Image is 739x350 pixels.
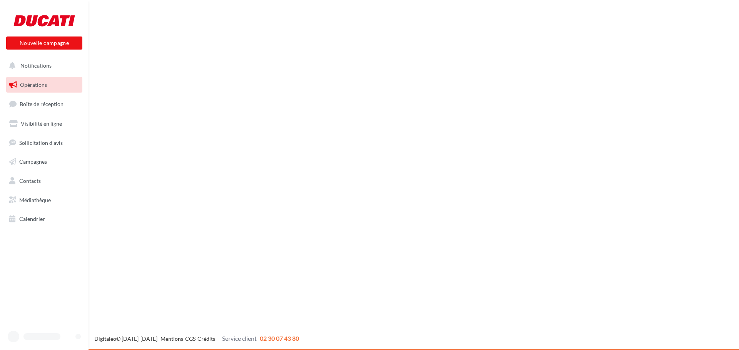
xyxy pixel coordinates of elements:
[19,177,41,184] span: Contacts
[19,197,51,203] span: Médiathèque
[185,335,196,342] a: CGS
[5,154,84,170] a: Campagnes
[222,335,257,342] span: Service client
[5,192,84,208] a: Médiathèque
[94,335,116,342] a: Digitaleo
[260,335,299,342] span: 02 30 07 43 80
[5,96,84,112] a: Boîte de réception
[20,81,47,88] span: Opérations
[5,135,84,151] a: Sollicitation d'avis
[6,36,82,50] button: Nouvelle campagne
[5,173,84,189] a: Contacts
[5,116,84,132] a: Visibilité en ligne
[19,158,47,165] span: Campagnes
[5,77,84,93] a: Opérations
[5,211,84,227] a: Calendrier
[21,120,62,127] span: Visibilité en ligne
[19,139,63,146] span: Sollicitation d'avis
[161,335,183,342] a: Mentions
[20,101,64,107] span: Boîte de réception
[5,58,81,74] button: Notifications
[197,335,215,342] a: Crédits
[20,62,52,69] span: Notifications
[94,335,299,342] span: © [DATE]-[DATE] - - -
[19,216,45,222] span: Calendrier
